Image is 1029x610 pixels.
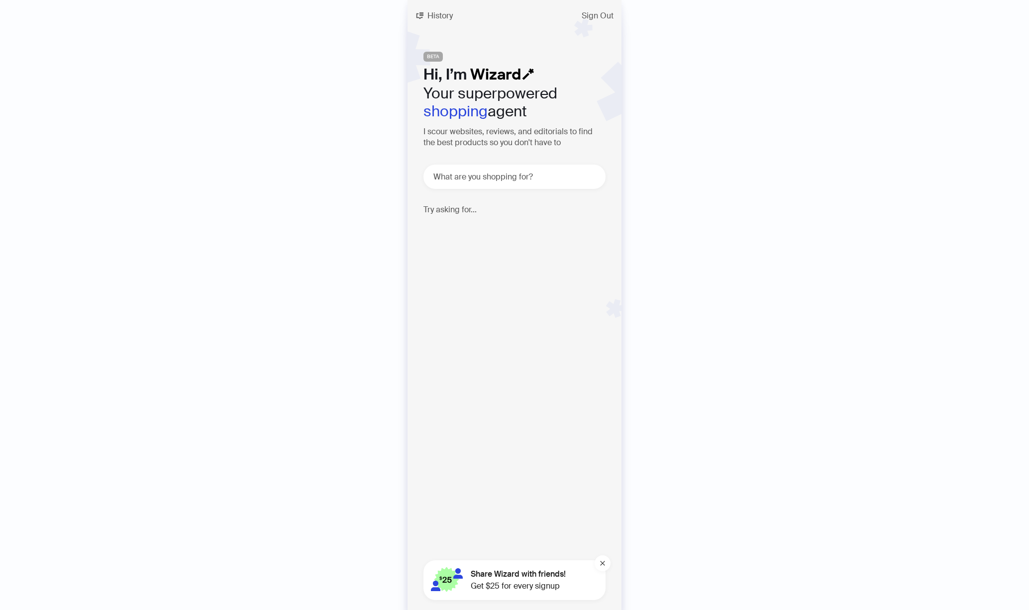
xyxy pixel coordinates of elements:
h2: Your superpowered agent [423,85,606,120]
span: BETA [423,52,443,62]
button: History [408,8,461,24]
span: Hi, I’m [423,65,467,84]
span: Sign Out [582,12,614,20]
button: Share Wizard with friends!Get $25 for every signup [423,560,606,600]
div: I need moisturizer that is targeted for sensitive skin 🧴 [431,222,606,252]
h4: Try asking for... [423,205,606,214]
h3: I scour websites, reviews, and editorials to find the best products so you don't have to [423,126,606,149]
span: History [427,12,453,20]
button: Sign Out [574,8,621,24]
span: Share Wizard with friends! [471,568,566,580]
span: Get $25 for every signup [471,580,566,592]
em: shopping [423,101,488,121]
span: close [600,560,606,566]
